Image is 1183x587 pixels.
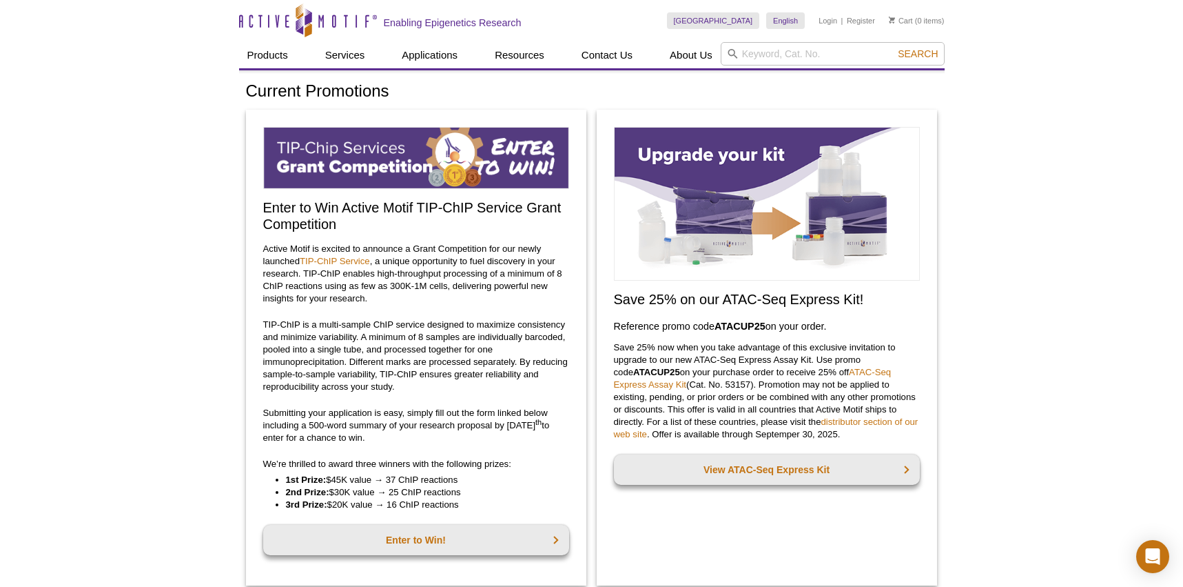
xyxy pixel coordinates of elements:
[286,499,555,511] li: $20K value → 16 ChIP reactions
[263,525,569,555] a: Enter to Win!
[239,42,296,68] a: Products
[246,82,938,102] h1: Current Promotions
[894,48,942,60] button: Search
[714,321,765,332] strong: ATACUP25
[535,417,542,426] sup: th
[614,318,920,335] h3: Reference promo code on your order.
[614,341,920,441] p: Save 25% now when you take advantage of this exclusive invitation to upgrade to our new ATAC-Seq ...
[573,42,641,68] a: Contact Us
[286,486,555,499] li: $30K value → 25 ChIP reactions
[317,42,373,68] a: Services
[614,455,920,485] a: View ATAC-Seq Express Kit
[286,474,555,486] li: $45K value → 37 ChIP reactions
[889,12,945,29] li: (0 items)
[486,42,553,68] a: Resources
[263,243,569,305] p: Active Motif is excited to announce a Grant Competition for our newly launched , a unique opportu...
[384,17,522,29] h2: Enabling Epigenetics Research
[766,12,805,29] a: English
[300,256,370,266] a: TIP-ChIP Service
[847,16,875,26] a: Register
[889,16,913,26] a: Cart
[1136,540,1169,573] div: Open Intercom Messenger
[286,499,327,510] strong: 3rd Prize:
[661,42,721,68] a: About Us
[286,487,329,497] strong: 2nd Prize:
[841,12,843,29] li: |
[263,127,569,189] img: TIP-ChIP Service Grant Competition
[263,199,569,232] h2: Enter to Win Active Motif TIP-ChIP Service Grant Competition
[263,407,569,444] p: Submitting your application is easy, simply fill out the form linked below including a 500-word s...
[614,291,920,308] h2: Save 25% on our ATAC-Seq Express Kit!
[819,16,837,26] a: Login
[889,17,895,23] img: Your Cart
[633,367,680,377] strong: ATACUP25
[393,42,466,68] a: Applications
[286,475,327,485] strong: 1st Prize:
[721,42,945,66] input: Keyword, Cat. No.
[898,48,938,59] span: Search
[614,127,920,281] img: Save on ATAC-Seq Express Assay Kit
[263,319,569,393] p: TIP-ChIP is a multi-sample ChIP service designed to maximize consistency and minimize variability...
[667,12,760,29] a: [GEOGRAPHIC_DATA]
[263,458,569,470] p: We’re thrilled to award three winners with the following prizes:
